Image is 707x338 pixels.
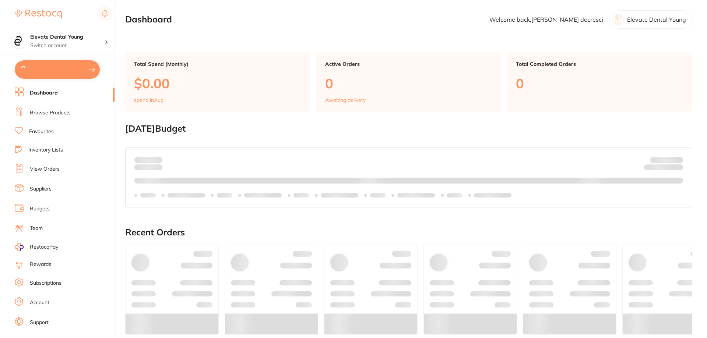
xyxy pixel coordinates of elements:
[30,205,50,213] a: Budgets
[15,243,24,251] img: RestocqPay
[325,76,493,91] p: 0
[125,52,310,112] a: Total Spend (Monthly)$0.00spend inAug
[30,166,60,173] a: View Orders
[217,192,232,198] p: Labels
[669,156,683,163] strong: $NaN
[670,166,683,172] strong: $0.00
[15,243,58,251] a: RestocqPay
[30,280,61,287] a: Subscriptions
[134,97,163,103] p: spend in Aug
[125,227,692,238] h2: Recent Orders
[627,16,686,23] p: Elevate Dental Young
[30,319,49,326] a: Support
[244,192,282,198] p: Labels extended
[134,61,302,67] p: Total Spend (Monthly)
[507,52,692,112] a: Total Completed Orders0
[29,128,54,135] a: Favourites
[516,61,683,67] p: Total Completed Orders
[397,192,435,198] p: Labels extended
[30,33,105,41] h4: Elevate Dental Young
[15,10,62,18] img: Restocq Logo
[316,52,502,112] a: Active Orders0Awaiting delivery
[134,76,302,91] p: $0.00
[15,6,62,22] a: Restocq Logo
[134,163,162,172] p: month
[293,192,309,198] p: Labels
[150,156,162,163] strong: $0.00
[140,192,156,198] p: Labels
[30,185,52,193] a: Suppliers
[325,61,493,67] p: Active Orders
[28,146,63,154] a: Inventory Lists
[489,16,603,23] p: Welcome back, [PERSON_NAME] decresci
[30,225,43,232] a: Team
[125,14,172,25] h2: Dashboard
[650,157,683,163] p: Budget:
[11,34,26,49] img: Elevate Dental Young
[447,192,462,198] p: Labels
[325,97,366,103] p: Awaiting delivery
[30,109,71,117] a: Browse Products
[30,243,58,251] span: RestocqPay
[644,163,683,172] p: Remaining:
[516,76,683,91] p: 0
[474,192,511,198] p: Labels extended
[168,192,205,198] p: Labels extended
[30,89,58,97] a: Dashboard
[30,261,51,268] a: Rewards
[134,157,162,163] p: Spent:
[321,192,358,198] p: Labels extended
[30,42,105,49] p: Switch account
[370,192,386,198] p: Labels
[125,124,692,134] h2: [DATE] Budget
[30,299,49,306] a: Account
